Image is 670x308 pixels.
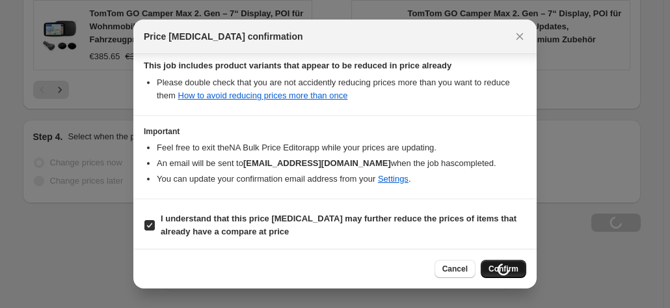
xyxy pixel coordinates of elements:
[157,173,526,186] li: You can update your confirmation email address from your .
[243,158,391,168] b: [EMAIL_ADDRESS][DOMAIN_NAME]
[144,126,526,137] h3: Important
[157,76,526,102] li: Please double check that you are not accidently reducing prices more than you want to reduce them
[157,157,526,170] li: An email will be sent to when the job has completed .
[161,214,516,236] b: I understand that this price [MEDICAL_DATA] may further reduce the prices of items that already h...
[511,27,529,46] button: Close
[144,61,451,70] b: This job includes product variants that appear to be reduced in price already
[378,174,409,184] a: Settings
[435,260,476,278] button: Cancel
[178,91,348,100] a: How to avoid reducing prices more than once
[144,30,303,43] span: Price [MEDICAL_DATA] confirmation
[157,141,526,154] li: Feel free to exit the NA Bulk Price Editor app while your prices are updating.
[442,264,468,274] span: Cancel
